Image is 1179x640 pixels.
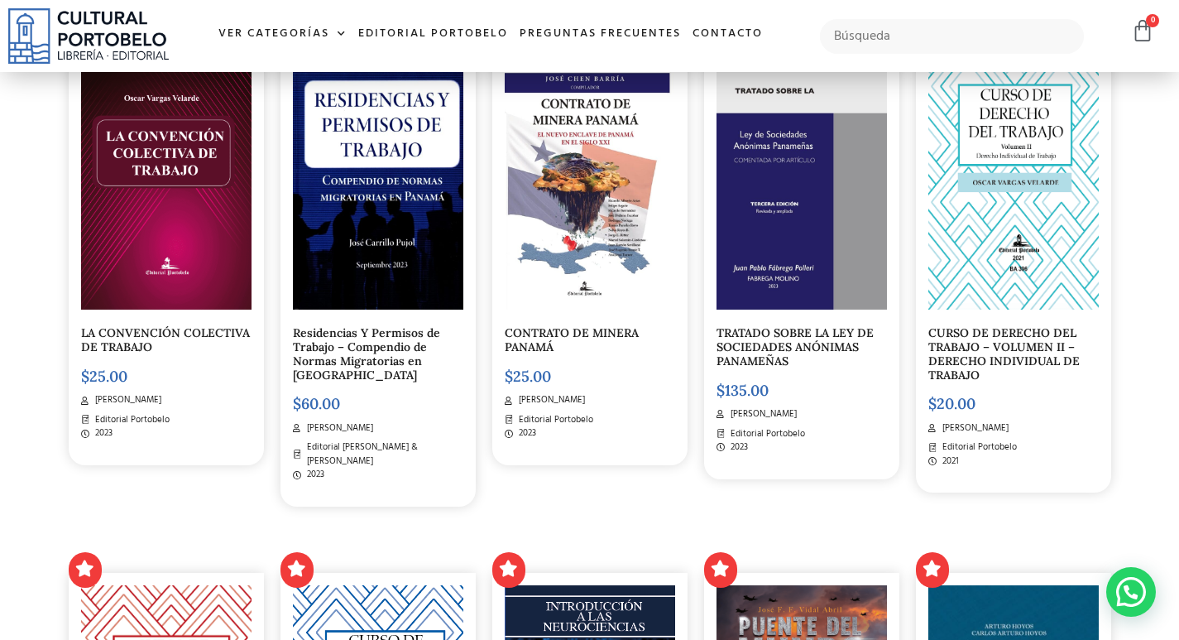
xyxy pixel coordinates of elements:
[928,394,975,413] bdi: 20.00
[1146,14,1159,27] span: 0
[293,325,440,382] a: Residencias Y Permisos de Trabajo – Compendio de Normas Migratorias en [GEOGRAPHIC_DATA]
[505,367,551,386] bdi: 25.00
[938,440,1017,455] span: Editorial Portobelo
[928,394,937,413] span: $
[81,325,250,354] a: LA CONVENCIÓN COLECTIVA DE TRABAJO
[1131,19,1154,43] a: 0
[515,413,593,427] span: Editorial Portobelo
[213,17,352,52] a: Ver Categorías
[352,17,514,52] a: Editorial Portobelo
[687,17,769,52] a: Contacto
[293,394,301,413] span: $
[938,421,1009,435] span: [PERSON_NAME]
[1106,567,1156,617] div: Contactar por WhatsApp
[303,440,455,468] span: Editorial [PERSON_NAME] & [PERSON_NAME]
[717,54,887,310] img: PORTADA elegida AMAZON._page-0001
[938,455,959,469] span: 2021
[505,54,675,310] img: PORTADA FINAL (2)
[293,54,463,310] img: img20231003_15474135
[717,381,725,400] span: $
[91,413,170,427] span: Editorial Portobelo
[514,17,687,52] a: Preguntas frecuentes
[505,325,639,354] a: CONTRATO DE MINERA PANAMÁ
[303,421,373,435] span: [PERSON_NAME]
[928,54,1099,310] img: OSCAR_VARGAS
[717,381,769,400] bdi: 135.00
[91,426,113,440] span: 2023
[726,427,805,441] span: Editorial Portobelo
[820,19,1084,54] input: Búsqueda
[505,367,513,386] span: $
[515,393,585,407] span: [PERSON_NAME]
[81,367,89,386] span: $
[726,440,748,455] span: 2023
[928,325,1080,382] a: CURSO DE DERECHO DEL TRABAJO – VOLUMEN II – DERECHO INDIVIDUAL DE TRABAJO
[717,325,874,368] a: TRATADO SOBRE LA LEY DE SOCIEDADES ANÓNIMAS PANAMEÑAS
[726,407,797,421] span: [PERSON_NAME]
[81,367,127,386] bdi: 25.00
[81,54,252,310] img: portada convencion colectiva-03
[91,393,161,407] span: [PERSON_NAME]
[303,468,324,482] span: 2023
[515,426,536,440] span: 2023
[293,394,340,413] bdi: 60.00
